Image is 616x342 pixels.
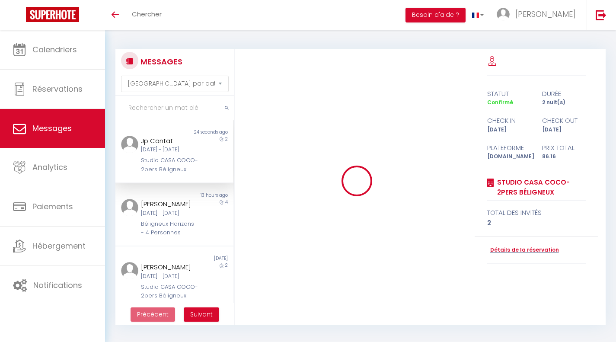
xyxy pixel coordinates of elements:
div: [PERSON_NAME] [141,199,198,209]
img: Super Booking [26,7,79,22]
img: ... [121,262,138,279]
span: Messages [32,123,72,134]
img: ... [121,199,138,216]
div: Jp Cantat [141,136,198,146]
button: Next [184,307,219,322]
img: ... [121,136,138,153]
img: logout [596,10,606,20]
span: Analytics [32,162,67,173]
span: [PERSON_NAME] [515,9,576,19]
span: Précédent [137,310,169,319]
div: Plateforme [481,143,536,153]
button: Besoin d'aide ? [405,8,466,22]
input: Rechercher un mot clé [115,96,234,120]
h3: MESSAGES [138,52,182,71]
span: 4 [225,199,228,205]
div: durée [536,89,591,99]
span: 2 [225,136,228,142]
div: 86.16 [536,153,591,161]
div: [DATE] [536,126,591,134]
div: [PERSON_NAME] [141,262,198,272]
div: [DATE] [174,255,233,262]
div: Studio CASA COCO-2pers Béligneux [141,156,198,174]
span: Paiements [32,201,73,212]
div: [DATE] - [DATE] [141,146,198,154]
a: Studio CASA COCO-2pers Béligneux [494,177,586,198]
div: Béligneux Horizons - 4 Personnes [141,220,198,237]
div: Studio CASA COCO-2pers Béligneux [141,283,198,300]
div: 2 [487,218,586,228]
div: [DOMAIN_NAME] [481,153,536,161]
div: 2 nuit(s) [536,99,591,107]
div: Prix total [536,143,591,153]
div: [DATE] - [DATE] [141,209,198,217]
div: [DATE] - [DATE] [141,272,198,281]
span: Calendriers [32,44,77,55]
div: statut [481,89,536,99]
img: ... [497,8,510,21]
a: Détails de la réservation [487,246,559,254]
div: total des invités [487,208,586,218]
span: 2 [225,262,228,268]
span: Notifications [33,280,82,291]
div: [DATE] [481,126,536,134]
button: Previous [131,307,175,322]
div: 24 seconds ago [174,129,233,136]
span: Confirmé [487,99,513,106]
div: check out [536,115,591,126]
div: 13 hours ago [174,192,233,199]
span: Chercher [132,10,162,19]
span: Hébergement [32,240,86,251]
span: Suivant [190,310,213,319]
div: check in [481,115,536,126]
span: Réservations [32,83,83,94]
